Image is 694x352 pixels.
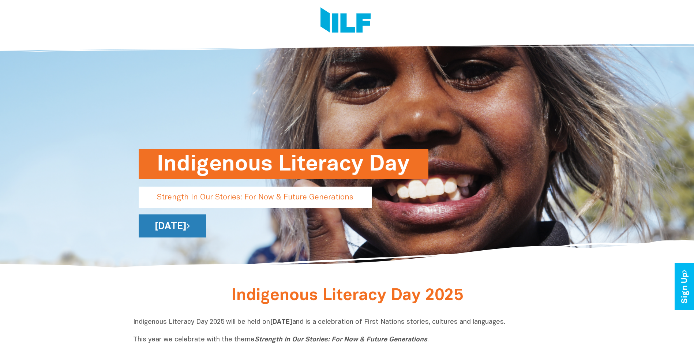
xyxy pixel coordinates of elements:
h1: Indigenous Literacy Day [157,149,410,179]
a: [DATE] [139,214,206,237]
span: Indigenous Literacy Day 2025 [231,288,463,303]
p: Strength In Our Stories: For Now & Future Generations [139,187,372,208]
i: Strength In Our Stories: For Now & Future Generations [255,337,427,343]
b: [DATE] [270,319,292,325]
img: Logo [320,7,371,35]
